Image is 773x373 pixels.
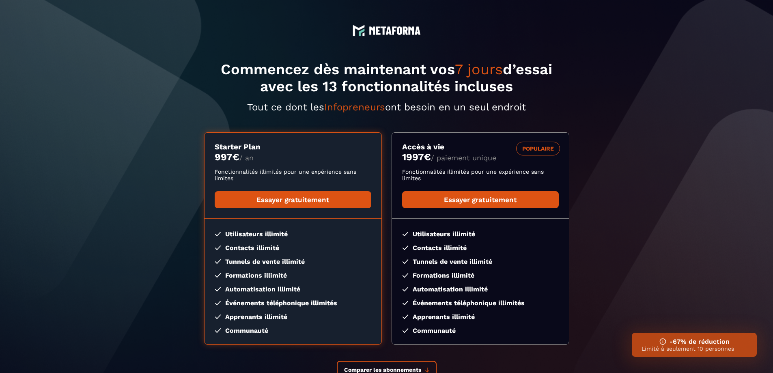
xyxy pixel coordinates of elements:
[344,367,421,373] span: Comparer les abonnements
[215,230,371,238] li: Utilisateurs illimité
[215,258,371,265] li: Tunnels de vente illimité
[369,26,421,35] img: logo
[402,272,559,279] li: Formations illimité
[642,345,747,352] p: Limité à seulement 10 personnes
[402,151,431,163] money: 1997
[215,287,221,291] img: checked
[402,258,559,265] li: Tunnels de vente illimité
[353,24,365,37] img: logo
[402,142,559,151] h3: Accès à vie
[239,153,254,162] span: / an
[215,142,371,151] h3: Starter Plan
[215,244,371,252] li: Contacts illimité
[402,230,559,238] li: Utilisateurs illimité
[659,338,666,345] img: ifno
[215,313,371,321] li: Apprenants illimité
[215,327,371,334] li: Communauté
[215,246,221,250] img: checked
[402,191,559,208] a: Essayer gratuitement
[402,313,559,321] li: Apprenants illimité
[402,299,559,307] li: Événements téléphonique illimités
[204,101,569,113] p: Tout ce dont les ont besoin en un seul endroit
[402,168,559,181] p: Fonctionnalités illimités pour une expérience sans limites
[233,151,239,163] currency: €
[402,287,409,291] img: checked
[402,259,409,264] img: checked
[642,338,747,345] h3: -67% de réduction
[324,101,385,113] span: Infopreneurs
[402,246,409,250] img: checked
[215,301,221,305] img: checked
[431,153,496,162] span: / paiement unique
[215,285,371,293] li: Automatisation illimité
[402,285,559,293] li: Automatisation illimité
[204,61,569,95] h1: Commencez dès maintenant vos d’essai avec les 13 fonctionnalités incluses
[215,328,221,333] img: checked
[516,142,560,155] div: POPULAIRE
[402,244,559,252] li: Contacts illimité
[215,315,221,319] img: checked
[402,273,409,278] img: checked
[402,232,409,236] img: checked
[424,151,431,163] currency: €
[402,315,409,319] img: checked
[215,168,371,181] p: Fonctionnalités illimités pour une expérience sans limites
[215,272,371,279] li: Formations illimité
[215,191,371,208] a: Essayer gratuitement
[402,301,409,305] img: checked
[455,61,503,78] span: 7 jours
[402,328,409,333] img: checked
[215,151,239,163] money: 997
[215,259,221,264] img: checked
[215,299,371,307] li: Événements téléphonique illimités
[215,273,221,278] img: checked
[215,232,221,236] img: checked
[402,327,559,334] li: Communauté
